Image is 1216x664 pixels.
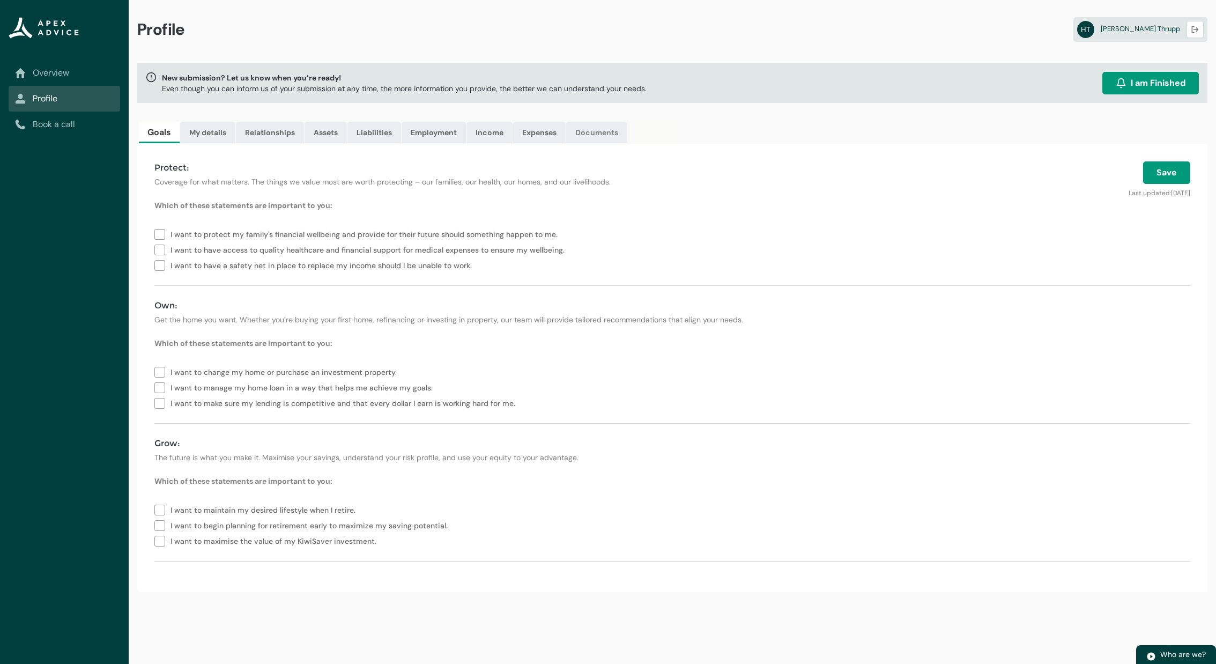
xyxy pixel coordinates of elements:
[154,314,1190,325] p: Get the home you want. Whether you’re buying your first home, refinancing or investing in propert...
[466,122,513,143] a: Income
[154,161,841,174] h4: Protect:
[15,92,114,105] a: Profile
[154,299,1190,312] h4: Own:
[15,118,114,131] a: Book a call
[170,379,437,395] span: I want to manage my home loan in a way that helps me achieve my goals.
[154,200,1190,211] p: Which of these statements are important to you:
[162,72,647,83] span: New submission? Let us know when you’re ready!
[236,122,304,143] a: Relationships
[305,122,347,143] a: Assets
[1073,17,1207,42] a: HT[PERSON_NAME] Thrupp
[1102,72,1199,94] button: I am Finished
[1077,21,1094,38] abbr: HT
[154,176,841,187] p: Coverage for what matters. The things we value most are worth protecting – our families, our heal...
[1171,189,1190,197] lightning-formatted-date-time: [DATE]
[154,452,1190,463] p: The future is what you make it. Maximise your savings, understand your risk profile, and use your...
[170,395,520,410] span: I want to make sure my lending is competitive and that every dollar I earn is working hard for me.
[347,122,401,143] a: Liabilities
[402,122,466,143] a: Employment
[154,437,1190,450] h4: Grow:
[15,67,114,79] a: Overview
[1131,77,1185,90] span: I am Finished
[1143,161,1190,184] button: Save
[170,257,476,272] span: I want to have a safety net in place to replace my income should I be unable to work.
[154,338,1190,349] p: Which of these statements are important to you:
[1187,21,1204,38] button: Logout
[1101,24,1180,33] span: [PERSON_NAME] Thrupp
[137,19,185,40] span: Profile
[170,226,562,241] span: I want to protect my family's financial wellbeing and provide for their future should something h...
[170,533,381,548] span: I want to maximise the value of my KiwiSaver investment.
[170,364,401,379] span: I want to change my home or purchase an investment property.
[1116,78,1126,88] img: alarm.svg
[180,122,235,143] a: My details
[1146,652,1156,661] img: play.svg
[154,476,1190,486] p: Which of these statements are important to you:
[9,60,120,137] nav: Sub page
[1160,650,1206,659] span: Who are we?
[170,501,360,517] span: I want to maintain my desired lifestyle when I retire.
[170,517,452,533] span: I want to begin planning for retirement early to maximize my saving potential.
[139,122,180,143] a: Goals
[566,122,627,143] a: Documents
[9,17,79,39] img: Apex Advice Group
[170,241,569,257] span: I want to have access to quality healthcare and financial support for medical expenses to ensure ...
[854,184,1190,198] p: Last updated:
[162,83,647,94] p: Even though you can inform us of your submission at any time, the more information you provide, t...
[513,122,566,143] a: Expenses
